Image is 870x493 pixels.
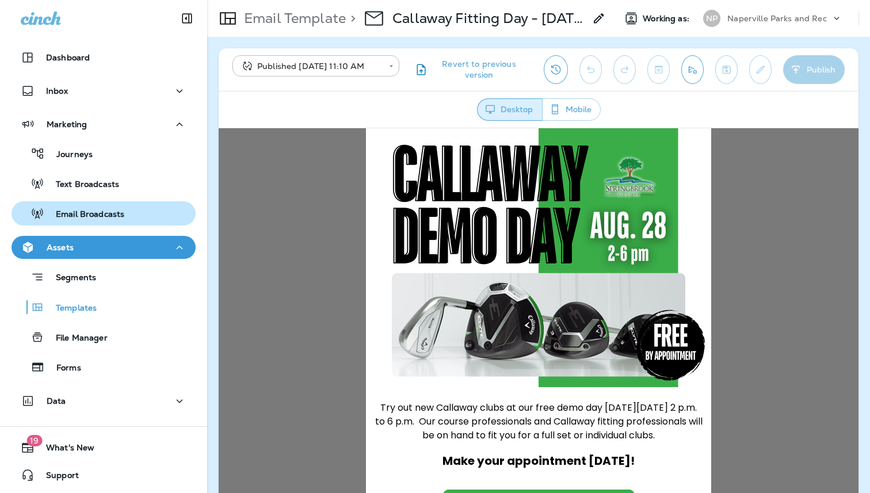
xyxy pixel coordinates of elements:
[542,98,601,121] button: Mobile
[727,14,826,23] p: Naperville Parks and Rec
[44,179,119,190] p: Text Broadcasts
[239,366,401,380] span: Book Your Free Fitting Appointment
[45,363,81,374] p: Forms
[12,201,196,226] button: Email Broadcasts
[46,53,90,62] p: Dashboard
[643,14,692,24] span: Working as:
[12,464,196,487] button: Support
[47,243,74,252] p: Assets
[12,325,196,349] button: File Manager
[46,86,68,95] p: Inbox
[47,120,87,129] p: Marketing
[12,46,196,69] button: Dashboard
[681,55,704,84] button: Send test email
[544,55,568,84] button: View Changelog
[44,273,96,284] p: Segments
[428,59,530,81] span: Revert to previous version
[45,150,93,160] p: Journeys
[392,10,585,27] p: Callaway Fitting Day - [DATE]
[409,55,535,84] button: Revert to previous version
[47,396,66,406] p: Data
[44,333,108,344] p: File Manager
[12,142,196,166] button: Journeys
[392,10,585,27] div: Callaway Fitting Day - 8/19/25
[44,209,124,220] p: Email Broadcasts
[157,273,484,314] span: Try out new Callaway clubs at our free demo day [DATE][DATE] 2 p.m. to 6 p.m. Our course professi...
[12,171,196,196] button: Text Broadcasts
[12,265,196,289] button: Segments
[477,98,543,121] button: Desktop
[224,324,416,341] span: Make your appointment [DATE]!
[44,303,97,314] p: Templates
[241,60,381,72] div: Published [DATE] 11:10 AM
[12,389,196,412] button: Data
[35,471,79,484] span: Support
[12,295,196,319] button: Templates
[703,10,720,27] div: NP
[12,436,196,459] button: 19What's New
[171,7,203,30] button: Collapse Sidebar
[224,361,416,384] a: Book Your Free Fitting Appointment
[12,355,196,379] button: Forms
[12,79,196,102] button: Inbox
[26,435,42,446] span: 19
[12,236,196,259] button: Assets
[346,10,356,27] p: >
[35,443,94,457] span: What's New
[239,10,346,27] p: Email Template
[12,113,196,136] button: Marketing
